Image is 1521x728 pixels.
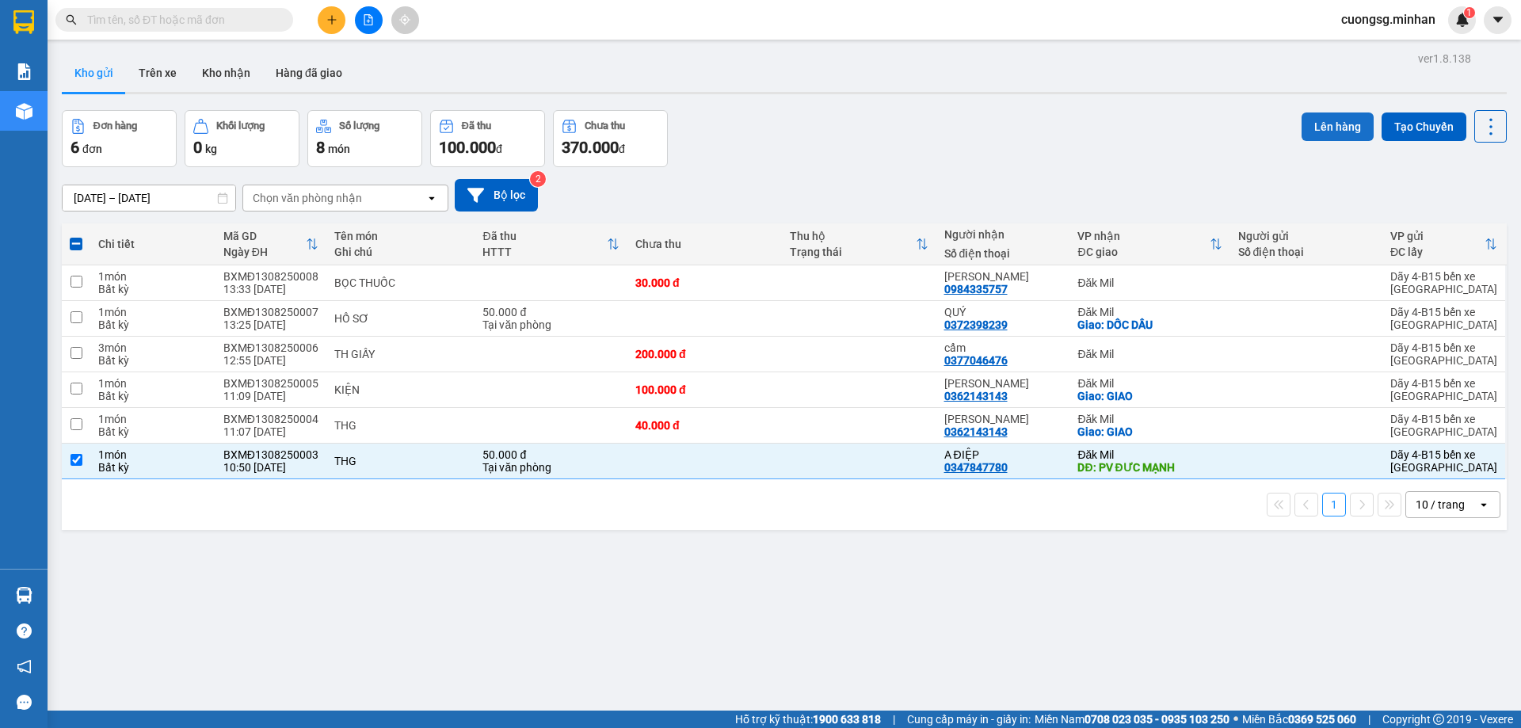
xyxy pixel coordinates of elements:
div: BỌC THUỐC [334,276,467,289]
span: Miền Bắc [1242,711,1356,728]
div: 1 món [98,413,207,425]
img: warehouse-icon [16,587,32,604]
div: Mã GD [223,230,306,242]
img: solution-icon [16,63,32,80]
div: 0372398239 [944,318,1008,331]
div: 30.000 đ [635,276,774,289]
div: Giao: GIAO [1077,390,1222,402]
button: file-add [355,6,383,34]
div: Số điện thoại [944,247,1062,260]
div: BẢO NAM [944,413,1062,425]
span: plus [326,14,337,25]
span: cuongsg.minhan [1328,10,1448,29]
span: Miền Nam [1035,711,1229,728]
div: 200.000 đ [635,348,774,360]
div: THG [334,455,467,467]
div: Bất kỳ [98,318,207,331]
div: Chưa thu [635,238,774,250]
th: Toggle SortBy [215,223,326,265]
button: Bộ lọc [455,179,538,212]
div: Bất kỳ [98,425,207,438]
span: 1 [1466,7,1472,18]
div: 13:25 [DATE] [223,318,318,331]
span: aim [399,14,410,25]
img: icon-new-feature [1455,13,1470,27]
div: 0347847780 [944,461,1008,474]
button: aim [391,6,419,34]
div: 11:09 [DATE] [223,390,318,402]
img: logo-vxr [13,10,34,34]
span: 8 [316,138,325,157]
button: plus [318,6,345,34]
div: Đăk Mil [1077,306,1222,318]
div: BXMĐ1308250006 [223,341,318,354]
div: 11:07 [DATE] [223,425,318,438]
div: Đăk Mil [1077,413,1222,425]
span: món [328,143,350,155]
div: Người nhận [944,228,1062,241]
div: Tên hàng: BỌC THUỐC ( : 1 ) [13,115,312,135]
div: THG [334,419,467,432]
div: TH GIẤY [334,348,467,360]
div: Dãy 4-B15 bến xe [GEOGRAPHIC_DATA] [1390,413,1497,438]
div: Đăk Mil [1077,448,1222,461]
div: 0362143143 [944,425,1008,438]
button: Chưa thu370.000đ [553,110,668,167]
div: 10 / trang [1416,497,1465,513]
button: Trên xe [126,54,189,92]
div: Tại văn phòng [482,461,619,474]
div: BXMĐ1308250007 [223,306,318,318]
svg: open [1477,498,1490,511]
button: Lên hàng [1302,112,1374,141]
div: VP nhận [1077,230,1209,242]
div: ĐC giao [1077,246,1209,258]
div: Số điện thoại [1238,246,1374,258]
span: 0 [193,138,202,157]
button: Kho nhận [189,54,263,92]
svg: open [425,192,438,204]
div: 0984335757 [185,51,312,74]
div: 1 món [98,270,207,283]
span: 370.000 [562,138,619,157]
span: Nhận: [185,15,223,32]
div: Đã thu [482,230,606,242]
div: Bất kỳ [98,283,207,295]
div: 10:50 [DATE] [223,461,318,474]
div: 1 món [98,448,207,461]
span: Gửi: [13,15,38,32]
div: NGỌC HÀ [944,270,1062,283]
div: HTTT [482,246,606,258]
div: 0984335757 [944,283,1008,295]
div: Thu hộ [790,230,916,242]
div: Người gửi [1238,230,1374,242]
div: Dãy 4-B15 bến xe [GEOGRAPHIC_DATA] [1390,377,1497,402]
div: Đăk Mil [1077,276,1222,289]
div: BXMĐ1308250008 [223,270,318,283]
div: Tên món [334,230,467,242]
div: Bất kỳ [98,354,207,367]
div: cẩm [944,341,1062,354]
strong: 0369 525 060 [1288,713,1356,726]
div: Dãy 4-B15 bến xe [GEOGRAPHIC_DATA] [1390,448,1497,474]
div: Ngày ĐH [223,246,306,258]
span: | [893,711,895,728]
span: Cung cấp máy in - giấy in: [907,711,1031,728]
button: 1 [1322,493,1346,516]
button: Kho gửi [62,54,126,92]
th: Toggle SortBy [1382,223,1505,265]
span: file-add [363,14,374,25]
div: BẢO NAM [944,377,1062,390]
button: Khối lượng0kg [185,110,299,167]
div: BXMĐ1308250004 [223,413,318,425]
span: message [17,695,32,710]
div: BXMĐ1308250003 [223,448,318,461]
div: Chưa thu [585,120,625,131]
span: copyright [1433,714,1444,725]
div: 40.000 đ [635,419,774,432]
button: Số lượng8món [307,110,422,167]
strong: 0708 023 035 - 0935 103 250 [1085,713,1229,726]
span: đ [619,143,625,155]
div: Dãy 4-B15 bến xe [GEOGRAPHIC_DATA] [1390,306,1497,331]
div: Dãy 4-B15 bến xe [GEOGRAPHIC_DATA] [1390,341,1497,367]
div: KIỆN [334,383,467,396]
